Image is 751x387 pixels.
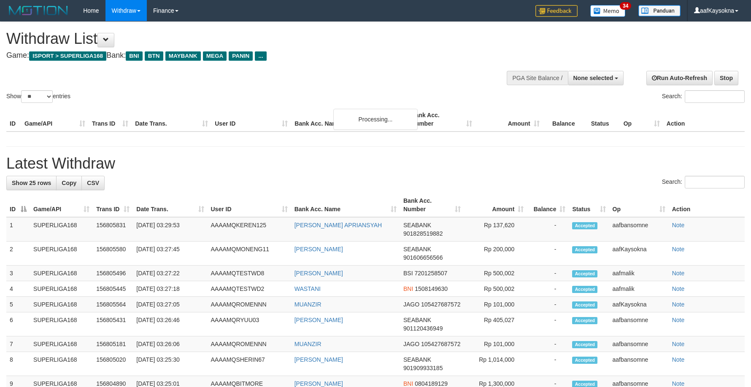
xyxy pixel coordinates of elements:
span: BSI [403,270,413,277]
td: - [527,352,569,376]
img: panduan.png [638,5,681,16]
a: Copy [56,176,82,190]
a: [PERSON_NAME] [294,356,343,363]
div: PGA Site Balance / [507,71,567,85]
td: Rp 101,000 [464,297,527,312]
td: [DATE] 03:27:45 [133,242,207,266]
a: Note [672,246,685,253]
td: Rp 1,014,000 [464,352,527,376]
label: Search: [662,90,745,103]
span: Accepted [572,270,597,277]
td: Rp 500,002 [464,281,527,297]
span: SEABANK [403,246,431,253]
span: SEABANK [403,356,431,363]
td: 3 [6,266,30,281]
td: 4 [6,281,30,297]
td: - [527,336,569,352]
td: AAAAMQROMENNN [208,336,291,352]
div: Processing... [333,109,418,130]
td: [DATE] 03:29:53 [133,217,207,242]
a: Note [672,222,685,228]
td: SUPERLIGA168 [30,217,93,242]
td: - [527,312,569,336]
select: Showentries [21,90,53,103]
span: Copy 105427687572 to clipboard [421,301,460,308]
label: Show entries [6,90,70,103]
span: Accepted [572,222,597,229]
th: Balance: activate to sort column ascending [527,193,569,217]
label: Search: [662,176,745,188]
th: Action [669,193,745,217]
span: Copy 7201258507 to clipboard [414,270,447,277]
th: Amount [475,107,543,132]
td: 156805431 [93,312,133,336]
a: Stop [714,71,738,85]
th: User ID [211,107,291,132]
a: [PERSON_NAME] [294,380,343,387]
a: MUANZIR [294,341,321,347]
td: aafbansomne [609,312,669,336]
input: Search: [685,90,745,103]
th: Status [588,107,620,132]
td: 5 [6,297,30,312]
span: 34 [620,2,631,10]
td: [DATE] 03:27:05 [133,297,207,312]
span: Accepted [572,317,597,324]
span: PANIN [229,51,253,61]
td: Rp 137,620 [464,217,527,242]
a: Show 25 rows [6,176,57,190]
td: 6 [6,312,30,336]
th: Game/API [21,107,89,132]
td: 156805020 [93,352,133,376]
th: Action [663,107,745,132]
img: Feedback.jpg [535,5,578,17]
a: Note [672,285,685,292]
span: BNI [126,51,142,61]
a: [PERSON_NAME] APRIANSYAH [294,222,382,228]
td: Rp 500,002 [464,266,527,281]
td: aafbansomne [609,217,669,242]
h1: Withdraw List [6,30,492,47]
td: AAAAMQRYUU03 [208,312,291,336]
td: 156805496 [93,266,133,281]
td: 2 [6,242,30,266]
td: 156805445 [93,281,133,297]
td: SUPERLIGA168 [30,297,93,312]
a: Note [672,356,685,363]
a: MUANZIR [294,301,321,308]
span: BNI [403,380,413,387]
span: JAGO [403,341,419,347]
span: Accepted [572,301,597,309]
th: ID: activate to sort column descending [6,193,30,217]
td: aafbansomne [609,336,669,352]
th: ID [6,107,21,132]
span: Accepted [572,341,597,348]
img: Button%20Memo.svg [590,5,626,17]
td: Rp 200,000 [464,242,527,266]
td: 156805181 [93,336,133,352]
td: SUPERLIGA168 [30,312,93,336]
th: Bank Acc. Number: activate to sort column ascending [400,193,464,217]
td: [DATE] 03:27:22 [133,266,207,281]
span: ... [255,51,266,61]
a: Note [672,270,685,277]
td: SUPERLIGA168 [30,281,93,297]
th: Date Trans. [132,107,211,132]
td: AAAAMQTESTWD2 [208,281,291,297]
span: CSV [87,180,99,186]
a: WASTANI [294,285,321,292]
span: JAGO [403,301,419,308]
td: aafKaysokna [609,297,669,312]
span: SEABANK [403,222,431,228]
td: aafmalik [609,266,669,281]
a: Note [672,301,685,308]
td: SUPERLIGA168 [30,336,93,352]
td: AAAAMQSHERIN67 [208,352,291,376]
th: Op [620,107,663,132]
a: [PERSON_NAME] [294,270,343,277]
td: 1 [6,217,30,242]
td: 156805580 [93,242,133,266]
td: [DATE] 03:26:46 [133,312,207,336]
td: - [527,297,569,312]
span: Show 25 rows [12,180,51,186]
